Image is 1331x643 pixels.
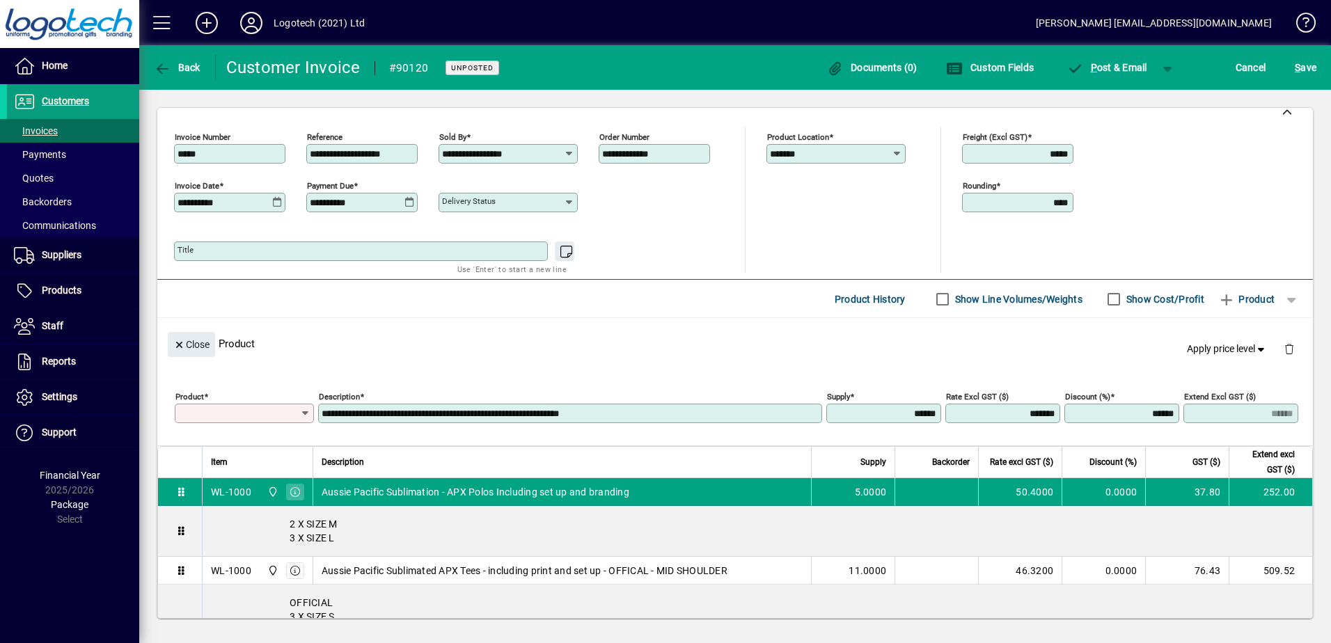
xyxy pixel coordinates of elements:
button: Profile [229,10,274,35]
mat-label: Title [178,245,194,255]
span: Backorder [932,454,970,470]
button: Back [150,55,204,80]
span: Financial Year [40,470,100,481]
span: Home [42,60,68,71]
mat-label: Payment due [307,181,354,191]
mat-label: Product [175,392,204,402]
button: Documents (0) [824,55,921,80]
span: Extend excl GST ($) [1238,447,1295,477]
span: Quotes [14,173,54,184]
span: Reports [42,356,76,367]
div: WL-1000 [211,564,251,578]
span: Support [42,427,77,438]
label: Show Line Volumes/Weights [952,292,1082,306]
td: 252.00 [1229,478,1312,506]
span: Discount (%) [1089,454,1137,470]
mat-label: Invoice date [175,181,219,191]
span: Unposted [451,63,494,72]
span: Payments [14,149,66,160]
span: Close [173,333,210,356]
app-page-header-button: Back [139,55,216,80]
a: Support [7,415,139,450]
button: Delete [1273,332,1306,365]
button: Product [1211,287,1282,312]
span: S [1295,62,1300,73]
mat-label: Extend excl GST ($) [1184,392,1256,402]
button: Product History [829,287,911,312]
td: 0.0000 [1062,478,1145,506]
span: Custom Fields [946,62,1034,73]
span: Staff [42,320,63,331]
a: Payments [7,143,139,166]
span: Item [211,454,228,470]
span: Aussie Pacific Sublimated APX Tees - including print and set up - OFFICAL - MID SHOULDER [322,564,727,578]
button: Close [168,332,215,357]
div: 46.3200 [987,564,1053,578]
a: Backorders [7,190,139,214]
label: Show Cost/Profit [1124,292,1204,306]
span: Package [51,499,88,510]
td: 509.52 [1229,557,1312,585]
button: Custom Fields [943,55,1037,80]
td: 76.43 [1145,557,1229,585]
button: Add [184,10,229,35]
span: Customers [42,95,89,106]
mat-label: Invoice number [175,132,230,142]
span: P [1091,62,1097,73]
span: GST ($) [1192,454,1220,470]
mat-label: Discount (%) [1065,392,1110,402]
td: 0.0000 [1062,557,1145,585]
div: Logotech (2021) Ltd [274,12,365,34]
span: Documents (0) [827,62,917,73]
mat-label: Rate excl GST ($) [946,392,1009,402]
div: 2 X SIZE M 3 X SIZE L [203,506,1312,556]
div: Customer Invoice [226,56,361,79]
a: Staff [7,309,139,344]
mat-label: Delivery status [442,196,496,206]
span: 11.0000 [849,564,886,578]
mat-label: Order number [599,132,649,142]
span: Description [322,454,364,470]
button: Save [1291,55,1320,80]
app-page-header-button: Close [164,338,219,350]
div: [PERSON_NAME] [EMAIL_ADDRESS][DOMAIN_NAME] [1036,12,1272,34]
mat-label: Description [319,392,360,402]
a: Communications [7,214,139,237]
span: Rate excl GST ($) [990,454,1053,470]
span: Product History [835,288,906,310]
span: Back [154,62,200,73]
div: #90120 [389,57,429,79]
span: Aussie Pacific Sublimation - APX Polos Including set up and branding [322,485,629,499]
a: Knowledge Base [1286,3,1314,48]
td: 37.80 [1145,478,1229,506]
button: Cancel [1232,55,1270,80]
span: Communications [14,220,96,231]
span: Products [42,285,81,296]
mat-label: Product location [767,132,829,142]
button: Apply price level [1181,337,1273,362]
app-page-header-button: Delete [1273,342,1306,355]
span: Cancel [1236,56,1266,79]
span: ost & Email [1066,62,1147,73]
span: Central [264,484,280,500]
span: Settings [42,391,77,402]
a: Suppliers [7,238,139,273]
span: Backorders [14,196,72,207]
span: 5.0000 [855,485,887,499]
mat-hint: Use 'Enter' to start a new line [457,261,567,277]
mat-label: Reference [307,132,342,142]
mat-label: Sold by [439,132,466,142]
a: Quotes [7,166,139,190]
span: Apply price level [1187,342,1268,356]
div: 50.4000 [987,485,1053,499]
a: Home [7,49,139,84]
button: Post & Email [1060,55,1154,80]
span: Suppliers [42,249,81,260]
a: Settings [7,380,139,415]
mat-label: Rounding [963,181,996,191]
div: Product [157,318,1313,369]
span: Supply [860,454,886,470]
span: Invoices [14,125,58,136]
mat-label: Supply [827,392,850,402]
div: WL-1000 [211,485,251,499]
